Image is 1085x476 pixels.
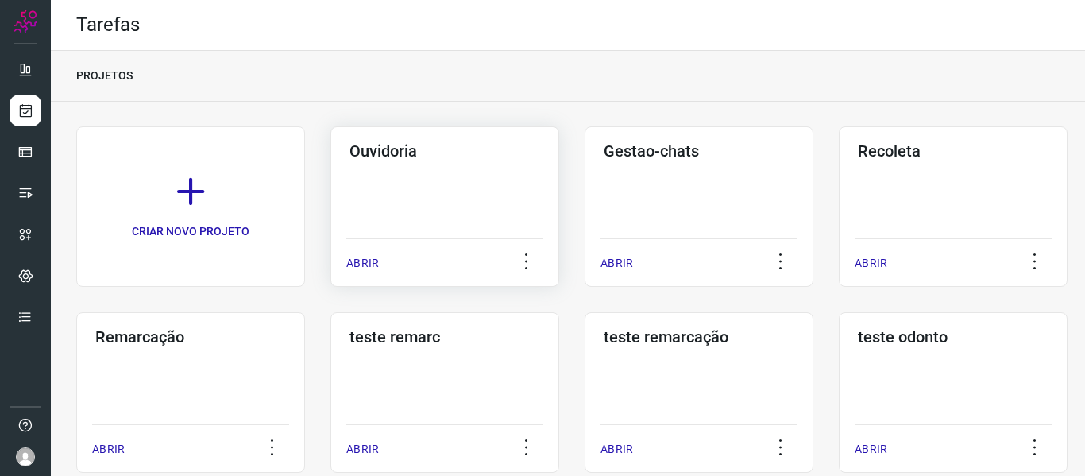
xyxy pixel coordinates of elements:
p: ABRIR [600,441,633,458]
h3: teste odonto [858,327,1048,346]
p: ABRIR [346,255,379,272]
h3: Gestao-chats [604,141,794,161]
p: ABRIR [600,255,633,272]
h3: teste remarc [349,327,540,346]
p: ABRIR [855,255,887,272]
h3: Remarcação [95,327,286,346]
img: avatar-user-boy.jpg [16,447,35,466]
p: ABRIR [346,441,379,458]
p: ABRIR [92,441,125,458]
img: Logo [14,10,37,33]
p: ABRIR [855,441,887,458]
p: PROJETOS [76,68,133,84]
h3: Ouvidoria [349,141,540,161]
h2: Tarefas [76,14,140,37]
h3: Recoleta [858,141,1048,161]
p: CRIAR NOVO PROJETO [132,223,249,240]
h3: teste remarcação [604,327,794,346]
